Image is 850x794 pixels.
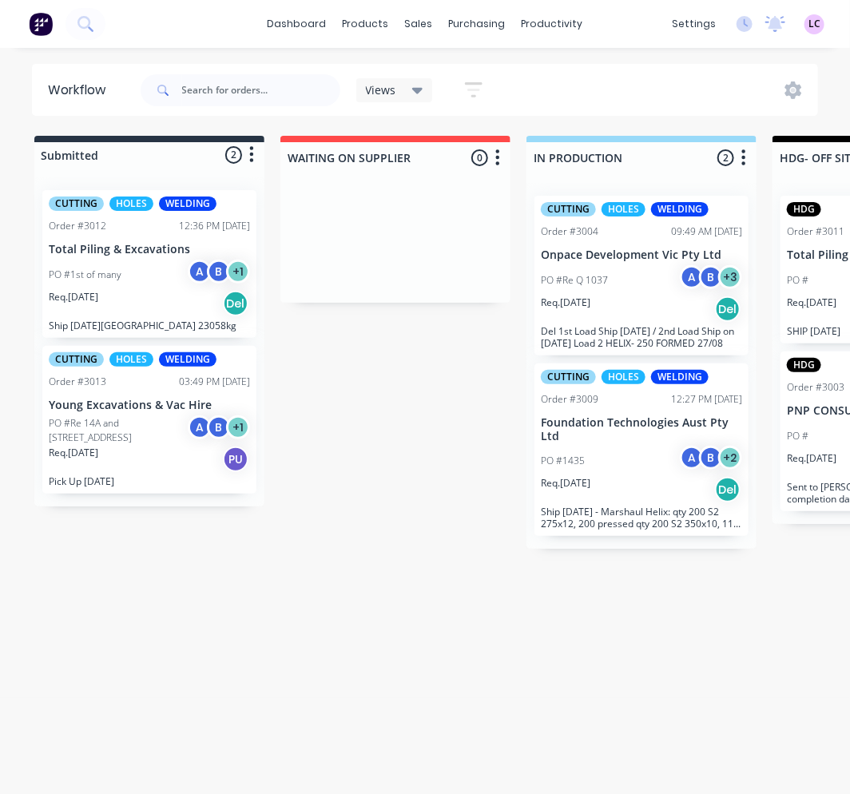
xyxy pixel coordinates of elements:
[787,224,844,239] div: Order #3011
[541,325,742,349] p: Del 1st Load Ship [DATE] / 2nd Load Ship on [DATE] Load 2 HELIX- 250 FORMED 27/08
[718,265,742,289] div: + 3
[179,375,250,389] div: 03:49 PM [DATE]
[49,416,188,445] p: PO #Re 14A and [STREET_ADDRESS]
[715,296,741,322] div: Del
[226,260,250,284] div: + 1
[159,352,216,367] div: WELDING
[49,375,106,389] div: Order #3013
[718,446,742,470] div: + 2
[223,447,248,472] div: PU
[541,392,598,407] div: Order #3009
[29,12,53,36] img: Factory
[179,219,250,233] div: 12:36 PM [DATE]
[49,352,104,367] div: CUTTING
[49,320,250,331] p: Ship [DATE][GEOGRAPHIC_DATA] 23058kg
[541,506,742,530] p: Ship [DATE] - Marshaul Helix: qty 200 S2 275x12, 200 pressed qty 200 S2 350x10, 112 pressed/ wait...
[188,260,212,284] div: A
[207,260,231,284] div: B
[699,265,723,289] div: B
[715,477,741,502] div: Del
[664,12,724,36] div: settings
[541,370,596,384] div: CUTTING
[188,415,212,439] div: A
[42,346,256,494] div: CUTTINGHOLESWELDINGOrder #301303:49 PM [DATE]Young Excavations & Vac HirePO #Re 14A and [STREET_A...
[671,224,742,239] div: 09:49 AM [DATE]
[541,202,596,216] div: CUTTING
[514,12,591,36] div: productivity
[651,370,709,384] div: WELDING
[49,399,250,412] p: Young Excavations & Vac Hire
[541,416,742,443] p: Foundation Technologies Aust Pty Ltd
[541,454,585,468] p: PO #1435
[541,224,598,239] div: Order #3004
[534,196,749,355] div: CUTTINGHOLESWELDINGOrder #300409:49 AM [DATE]Onpace Development Vic Pty LtdPO #Re Q 1037AB+3Req.[...
[109,197,153,211] div: HOLES
[159,197,216,211] div: WELDING
[787,429,808,443] p: PO #
[42,190,256,338] div: CUTTINGHOLESWELDINGOrder #301212:36 PM [DATE]Total Piling & ExcavationsPO #1st of manyAB+1Req.[DA...
[49,290,98,304] p: Req. [DATE]
[541,476,590,490] p: Req. [DATE]
[109,352,153,367] div: HOLES
[808,17,820,31] span: LC
[49,268,121,282] p: PO #1st of many
[651,202,709,216] div: WELDING
[366,81,396,98] span: Views
[541,296,590,310] p: Req. [DATE]
[182,74,340,106] input: Search for orders...
[49,243,250,256] p: Total Piling & Excavations
[397,12,441,36] div: sales
[441,12,514,36] div: purchasing
[49,197,104,211] div: CUTTING
[541,248,742,262] p: Onpace Development Vic Pty Ltd
[48,81,113,100] div: Workflow
[49,446,98,460] p: Req. [DATE]
[534,363,749,537] div: CUTTINGHOLESWELDINGOrder #300912:27 PM [DATE]Foundation Technologies Aust Pty LtdPO #1435AB+2Req....
[602,202,645,216] div: HOLES
[335,12,397,36] div: products
[787,273,808,288] p: PO #
[223,291,248,316] div: Del
[680,446,704,470] div: A
[787,358,821,372] div: HDG
[699,446,723,470] div: B
[226,415,250,439] div: + 1
[541,273,608,288] p: PO #Re Q 1037
[787,451,836,466] p: Req. [DATE]
[207,415,231,439] div: B
[49,219,106,233] div: Order #3012
[260,12,335,36] a: dashboard
[787,202,821,216] div: HDG
[602,370,645,384] div: HOLES
[680,265,704,289] div: A
[49,475,250,487] p: Pick Up [DATE]
[787,296,836,310] p: Req. [DATE]
[671,392,742,407] div: 12:27 PM [DATE]
[787,380,844,395] div: Order #3003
